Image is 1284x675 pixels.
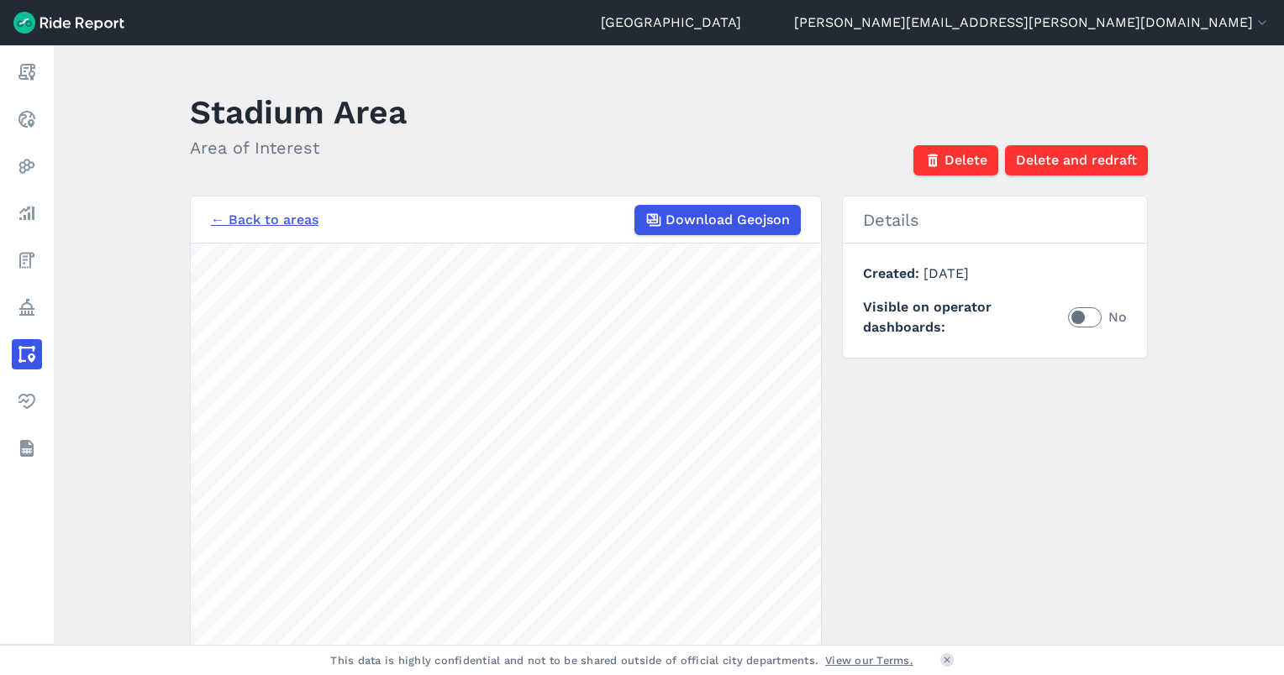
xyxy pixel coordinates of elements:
a: Analyze [12,198,42,228]
a: View our Terms. [825,652,913,668]
h2: Area of Interest [190,135,407,160]
span: Download Geojson [666,210,790,230]
label: No [1068,307,1127,327]
button: [PERSON_NAME][EMAIL_ADDRESS][PERSON_NAME][DOMAIN_NAME] [794,13,1271,33]
button: Download Geojson [634,205,801,235]
a: Areas [12,339,42,369]
a: Health [12,386,42,416]
a: Fees [12,245,42,275]
span: Created [863,265,924,281]
span: Delete and redraft [1016,150,1137,170]
button: Delete and redraft [1005,145,1148,175]
a: Realtime [12,104,42,134]
button: Delete [913,145,998,175]
span: Visible on operator dashboards [863,297,1068,337]
a: ← Back to areas [211,210,318,230]
span: [DATE] [924,265,969,281]
h2: Details [843,196,1147,243]
span: Delete [945,150,987,170]
a: [GEOGRAPHIC_DATA] [601,13,741,33]
a: Datasets [12,433,42,463]
a: Report [12,57,42,87]
a: Policy [12,292,42,322]
img: Ride Report [13,12,124,34]
a: Heatmaps [12,151,42,181]
h1: Stadium Area [190,89,407,135]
